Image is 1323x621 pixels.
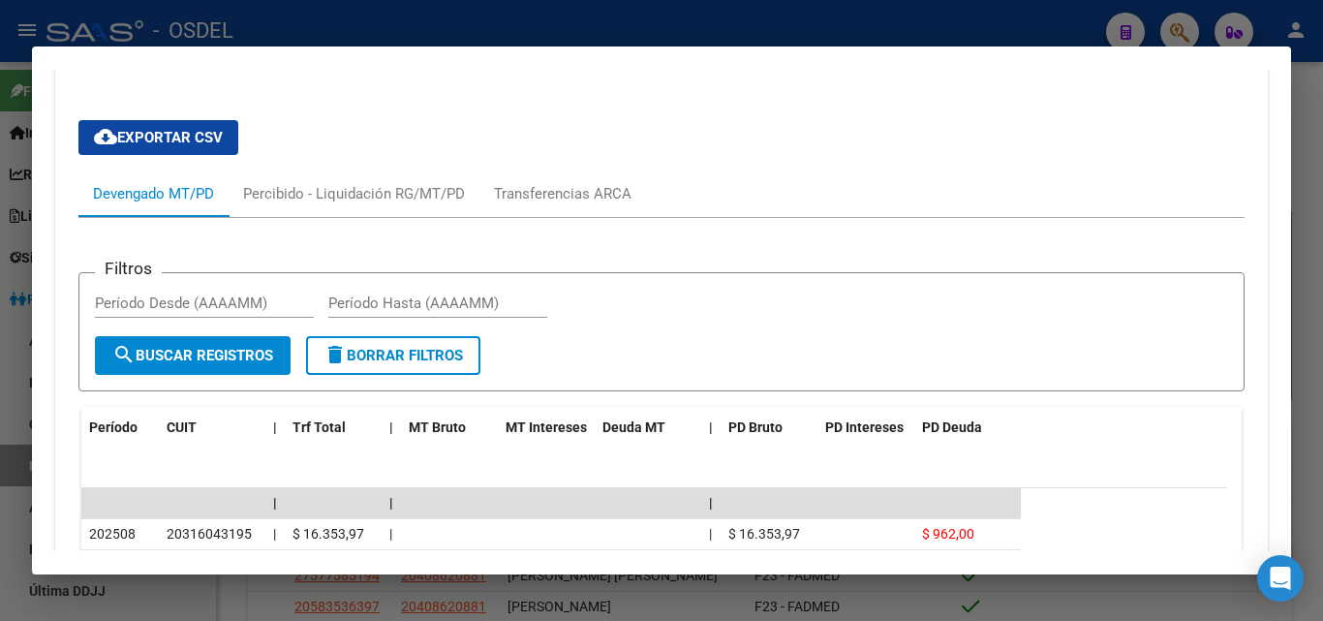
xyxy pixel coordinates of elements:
[506,419,587,435] span: MT Intereses
[273,419,277,435] span: |
[167,419,197,435] span: CUIT
[94,129,223,146] span: Exportar CSV
[94,125,117,148] mat-icon: cloud_download
[825,419,904,435] span: PD Intereses
[95,336,291,375] button: Buscar Registros
[401,407,498,449] datatable-header-cell: MT Bruto
[721,407,817,449] datatable-header-cell: PD Bruto
[89,526,136,542] span: 202508
[914,407,1021,449] datatable-header-cell: PD Deuda
[922,526,974,542] span: $ 962,00
[709,526,712,542] span: |
[273,526,276,542] span: |
[112,343,136,366] mat-icon: search
[595,407,701,449] datatable-header-cell: Deuda MT
[709,495,713,511] span: |
[112,347,273,364] span: Buscar Registros
[602,419,665,435] span: Deuda MT
[498,407,595,449] datatable-header-cell: MT Intereses
[243,183,465,204] div: Percibido - Liquidación RG/MT/PD
[159,407,265,449] datatable-header-cell: CUIT
[922,419,982,435] span: PD Deuda
[389,526,392,542] span: |
[409,419,466,435] span: MT Bruto
[89,419,138,435] span: Período
[389,495,393,511] span: |
[323,343,347,366] mat-icon: delete
[709,419,713,435] span: |
[292,419,346,435] span: Trf Total
[382,407,401,449] datatable-header-cell: |
[167,526,252,542] span: 20316043195
[389,419,393,435] span: |
[728,526,800,542] span: $ 16.353,97
[494,183,631,204] div: Transferencias ARCA
[273,495,277,511] span: |
[78,120,238,155] button: Exportar CSV
[265,407,285,449] datatable-header-cell: |
[701,407,721,449] datatable-header-cell: |
[292,526,364,542] span: $ 16.353,97
[1257,555,1304,602] div: Open Intercom Messenger
[323,347,463,364] span: Borrar Filtros
[93,183,214,204] div: Devengado MT/PD
[306,336,480,375] button: Borrar Filtros
[95,258,162,279] h3: Filtros
[285,407,382,449] datatable-header-cell: Trf Total
[817,407,914,449] datatable-header-cell: PD Intereses
[728,419,783,435] span: PD Bruto
[81,407,159,449] datatable-header-cell: Período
